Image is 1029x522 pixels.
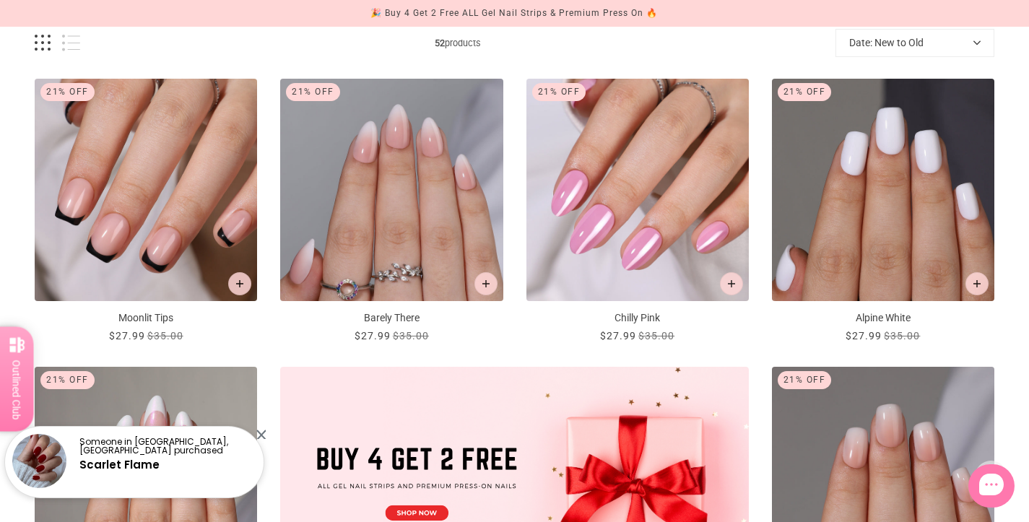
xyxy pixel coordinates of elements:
p: Someone in [GEOGRAPHIC_DATA], [GEOGRAPHIC_DATA] purchased [79,438,251,455]
a: Scarlet Flame [79,457,160,472]
a: Barely There [280,79,503,344]
button: Grid view [35,35,51,51]
button: Add to cart [228,272,251,295]
p: Moonlit Tips [35,310,257,326]
a: Alpine White [772,79,994,344]
button: Add to cart [720,272,743,295]
span: $27.99 [846,330,882,342]
div: 21% Off [778,83,832,101]
span: $35.00 [147,330,183,342]
div: 21% Off [286,83,340,101]
div: 21% Off [532,83,586,101]
div: 🎉 Buy 4 Get 2 Free ALL Gel Nail Strips & Premium Press On 🔥 [370,6,658,21]
button: Add to cart [965,272,989,295]
div: 21% Off [40,83,95,101]
p: Barely There [280,310,503,326]
span: $35.00 [884,330,920,342]
p: Chilly Pink [526,310,749,326]
span: $35.00 [393,330,429,342]
span: $35.00 [638,330,674,342]
button: Add to cart [474,272,498,295]
div: 21% Off [40,371,95,389]
span: $27.99 [355,330,391,342]
a: Moonlit Tips [35,79,257,344]
p: Alpine White [772,310,994,326]
div: 21% Off [778,371,832,389]
span: products [80,35,835,51]
a: Chilly Pink [526,79,749,344]
span: $27.99 [109,330,145,342]
button: List view [62,35,80,51]
span: $27.99 [600,330,636,342]
b: 52 [435,38,445,48]
button: Date: New to Old [835,29,994,57]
